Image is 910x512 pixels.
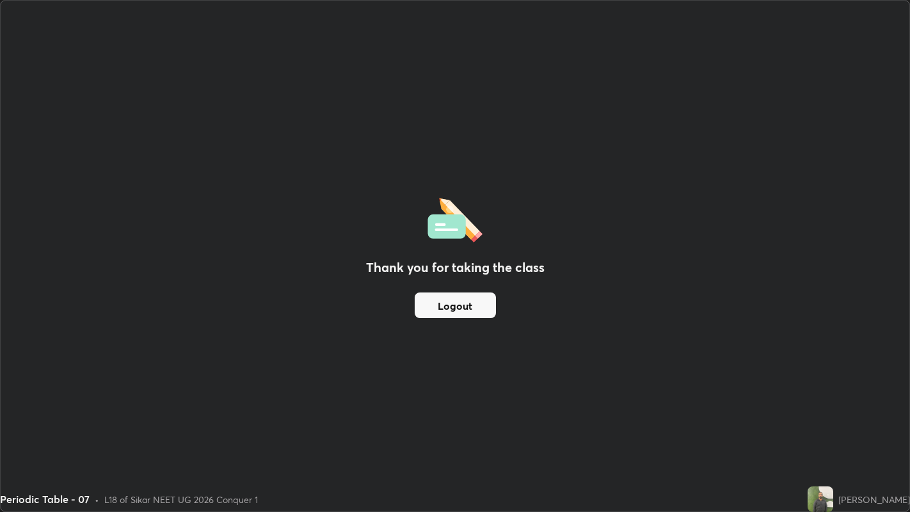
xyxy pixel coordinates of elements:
[427,194,483,243] img: offlineFeedback.1438e8b3.svg
[104,493,258,506] div: L18 of Sikar NEET UG 2026 Conquer 1
[415,292,496,318] button: Logout
[366,258,545,277] h2: Thank you for taking the class
[95,493,99,506] div: •
[838,493,910,506] div: [PERSON_NAME]
[808,486,833,512] img: ac796851681f4a6fa234867955662471.jpg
